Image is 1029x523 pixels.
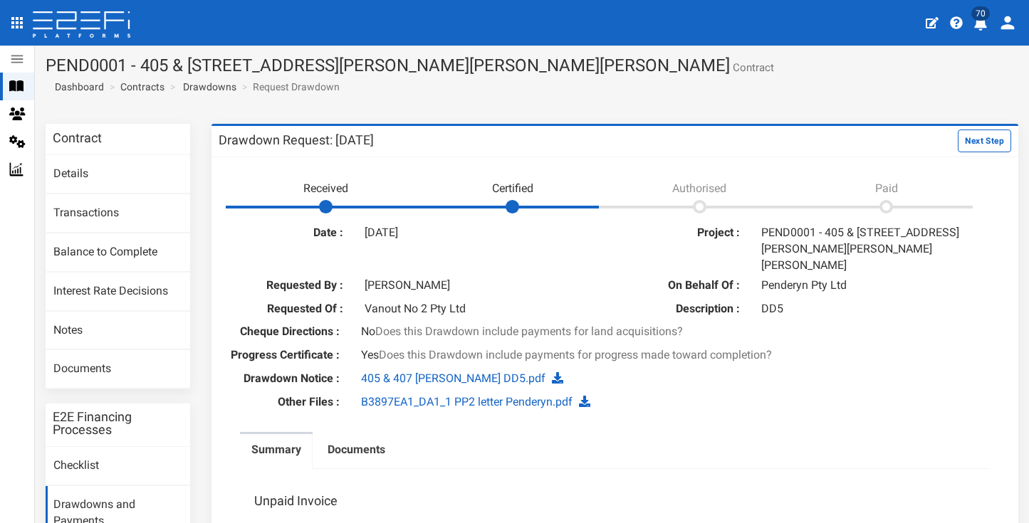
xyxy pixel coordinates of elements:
h1: PEND0001 - 405 & [STREET_ADDRESS][PERSON_NAME][PERSON_NAME][PERSON_NAME] [46,56,1018,75]
span: Received [303,181,348,195]
small: Contract [730,63,774,73]
div: DD5 [751,301,1001,317]
h3: E2E Financing Processes [53,411,183,436]
div: [PERSON_NAME] [354,278,604,294]
div: Vanout No 2 Pty Ltd [354,301,604,317]
a: Documents [316,434,397,470]
a: Checklist [46,447,190,485]
a: Summary [240,434,313,470]
label: Project : [625,225,751,241]
a: Notes [46,312,190,350]
label: Drawdown Notice : [219,371,351,387]
label: Requested By : [229,278,355,294]
h3: Drawdown Request: [DATE] [219,134,374,147]
a: Drawdowns [183,80,236,94]
a: B3897EA1_DA1_1 PP2 letter Penderyn.pdf [361,395,573,408]
button: Next Step [958,130,1011,152]
a: Dashboard [49,80,104,94]
span: Does this Drawdown include payments for progress made toward completion? [379,348,772,361]
a: 405 & 407 [PERSON_NAME] DD5.pdf [361,371,545,385]
label: Other Files : [219,394,351,411]
h3: Contract [53,132,102,144]
label: Cheque Directions : [219,324,351,340]
label: On Behalf Of : [625,278,751,294]
span: Dashboard [49,81,104,93]
h3: Unpaid Invoice [254,495,338,507]
a: Interest Rate Decisions [46,273,190,311]
div: No [350,324,879,340]
label: Requested Of : [229,301,355,317]
div: [DATE] [354,225,604,241]
label: Summary [251,442,301,458]
a: Contracts [120,80,164,94]
a: Details [46,155,190,194]
label: Date : [229,225,355,241]
label: Progress Certificate : [219,347,351,364]
a: Balance to Complete [46,233,190,272]
span: Does this Drawdown include payments for land acquisitions? [375,324,683,338]
div: Penderyn Pty Ltd [751,278,1001,294]
div: Yes [350,347,879,364]
span: Authorised [672,181,726,195]
span: Paid [875,181,898,195]
label: Description : [625,301,751,317]
span: Certified [492,181,533,195]
li: Request Drawdown [239,80,340,94]
a: Transactions [46,194,190,233]
a: Documents [46,350,190,389]
div: PEND0001 - 405 & [STREET_ADDRESS][PERSON_NAME][PERSON_NAME][PERSON_NAME] [751,225,1001,274]
label: Documents [328,442,385,458]
a: Next Step [958,133,1011,147]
